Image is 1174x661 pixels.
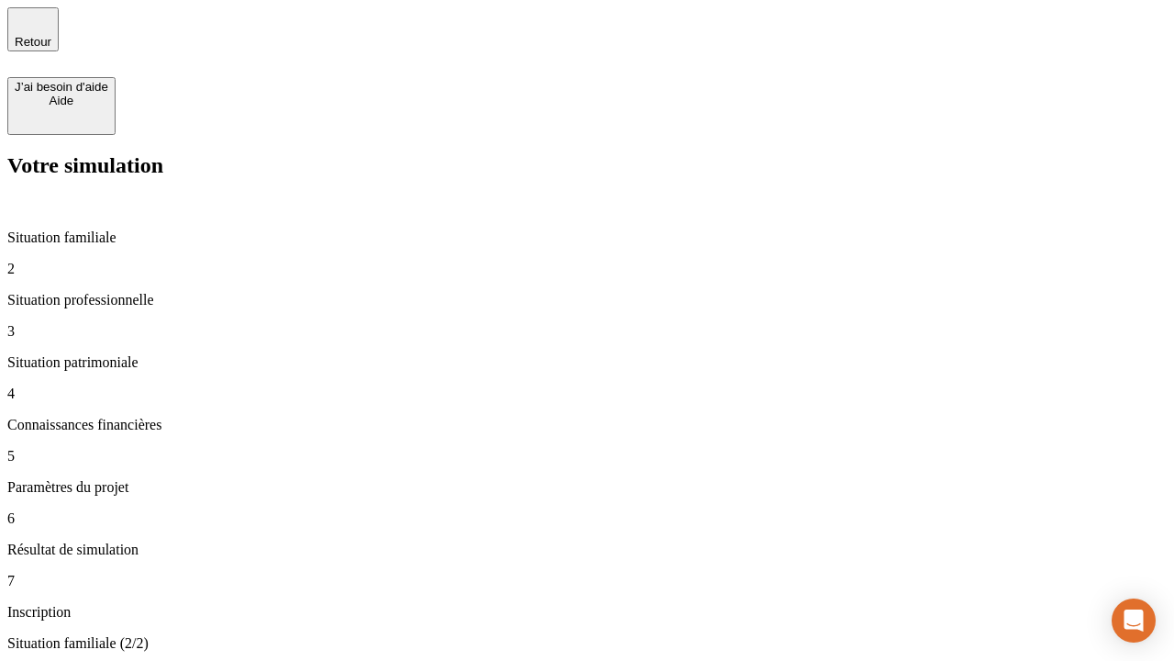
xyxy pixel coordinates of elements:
div: Aide [15,94,108,107]
h2: Votre simulation [7,153,1167,178]
p: 6 [7,510,1167,527]
p: Situation familiale [7,230,1167,246]
div: Open Intercom Messenger [1112,599,1156,643]
span: Retour [15,35,51,49]
p: Connaissances financières [7,417,1167,433]
p: 2 [7,261,1167,277]
p: 3 [7,323,1167,340]
p: 5 [7,448,1167,465]
p: 7 [7,573,1167,589]
p: Inscription [7,604,1167,621]
p: 4 [7,386,1167,402]
button: J’ai besoin d'aideAide [7,77,116,135]
p: Situation professionnelle [7,292,1167,308]
div: J’ai besoin d'aide [15,80,108,94]
p: Paramètres du projet [7,479,1167,496]
p: Situation patrimoniale [7,354,1167,371]
button: Retour [7,7,59,51]
p: Résultat de simulation [7,542,1167,558]
p: Situation familiale (2/2) [7,635,1167,652]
